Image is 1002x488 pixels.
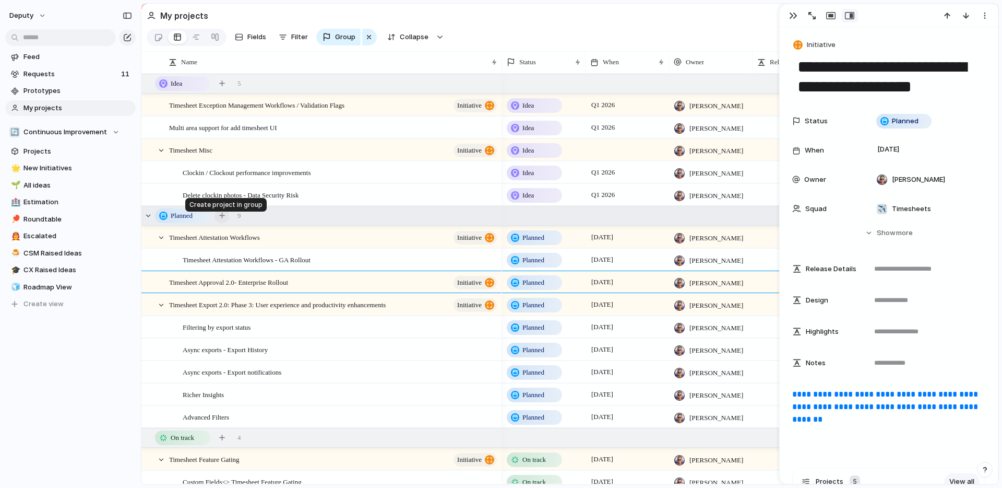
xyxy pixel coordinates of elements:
[5,296,136,312] button: Create view
[5,280,136,295] div: 🧊Roadmap View
[589,388,616,401] span: [DATE]
[169,121,277,133] span: Multi area support for add timesheet UI
[5,262,136,278] div: 🎓CX Raised Ideas
[5,83,136,99] a: Prototypes
[589,298,616,311] span: [DATE]
[603,57,619,67] span: When
[183,189,299,201] span: Delete clockin photos - Data Security Risk
[5,194,136,210] a: 🏥Estimation
[522,190,534,201] span: Idea
[11,264,18,276] div: 🎓
[791,38,839,53] button: Initiative
[169,231,260,243] span: Timesheet Attestation Workflows
[183,321,250,333] span: Filtering by export status
[181,57,197,67] span: Name
[183,166,311,178] span: Clockin / Clockout performance improvements
[519,57,536,67] span: Status
[23,197,132,207] span: Estimation
[454,99,497,112] button: initiative
[522,300,544,310] span: Planned
[169,99,344,111] span: Timesheet Exception Management Workflows / Validation Flags
[400,32,428,42] span: Collapse
[247,32,266,42] span: Fields
[589,343,616,356] span: [DATE]
[9,180,20,191] button: 🌱
[169,276,288,288] span: Timesheet Approval 2.0- Enterprise Rollout
[183,343,268,355] span: Async exports - Export History
[160,9,208,22] h2: My projects
[5,49,136,65] a: Feed
[23,52,132,62] span: Feed
[5,100,136,116] a: My projects
[291,32,308,42] span: Filter
[522,100,534,111] span: Idea
[454,453,497,467] button: initiative
[457,452,482,467] span: initiative
[5,160,136,176] a: 🌟New Initiatives
[5,246,136,261] a: 🍮CSM Raised Ideas
[892,204,931,214] span: Timesheets
[171,78,182,89] span: Idea
[5,144,136,159] a: Projects
[850,475,860,488] div: 5
[689,101,743,111] span: [PERSON_NAME]
[231,29,270,45] button: Fields
[689,168,743,179] span: [PERSON_NAME]
[522,367,544,378] span: Planned
[806,295,828,306] span: Design
[589,366,616,378] span: [DATE]
[877,204,887,214] div: ✈️
[686,57,704,67] span: Owner
[689,146,743,156] span: [PERSON_NAME]
[23,282,132,293] span: Roadmap View
[589,475,616,488] span: [DATE]
[689,368,743,378] span: [PERSON_NAME]
[275,29,312,45] button: Filter
[23,265,132,275] span: CX Raised Ideas
[589,189,617,201] span: Q1 2026
[522,255,544,265] span: Planned
[5,178,136,193] div: 🌱All ideas
[23,69,118,79] span: Requests
[5,66,136,82] a: Requests11
[522,233,544,243] span: Planned
[522,145,534,156] span: Idea
[23,248,132,259] span: CSM Raised Ideas
[522,168,534,178] span: Idea
[9,282,20,293] button: 🧊
[9,127,20,137] div: 🔄
[9,231,20,241] button: 👨‍🚒
[522,390,544,400] span: Planned
[689,478,743,488] span: [PERSON_NAME]
[5,228,136,244] a: 👨‍🚒Escalated
[457,230,482,245] span: initiative
[589,99,617,111] span: Q1 2026
[11,179,18,191] div: 🌱
[335,32,355,42] span: Group
[589,321,616,333] span: [DATE]
[875,143,902,156] span: [DATE]
[23,103,132,113] span: My projects
[805,204,827,214] span: Squad
[237,433,241,443] span: 4
[805,116,828,126] span: Status
[237,78,241,89] span: 5
[896,228,913,238] span: more
[169,144,212,156] span: Timesheet Misc
[183,475,302,487] span: Custom Fields<> Timesheet Feature Gating
[689,278,743,288] span: [PERSON_NAME]
[457,98,482,113] span: initiative
[689,233,743,243] span: [PERSON_NAME]
[522,277,544,288] span: Planned
[23,180,132,191] span: All ideas
[183,366,281,378] span: Async exports - Export notifications
[807,40,836,50] span: Initiative
[689,300,743,311] span: [PERSON_NAME]
[522,455,546,465] span: On track
[689,345,743,356] span: [PERSON_NAME]
[316,29,361,45] button: Group
[589,276,616,288] span: [DATE]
